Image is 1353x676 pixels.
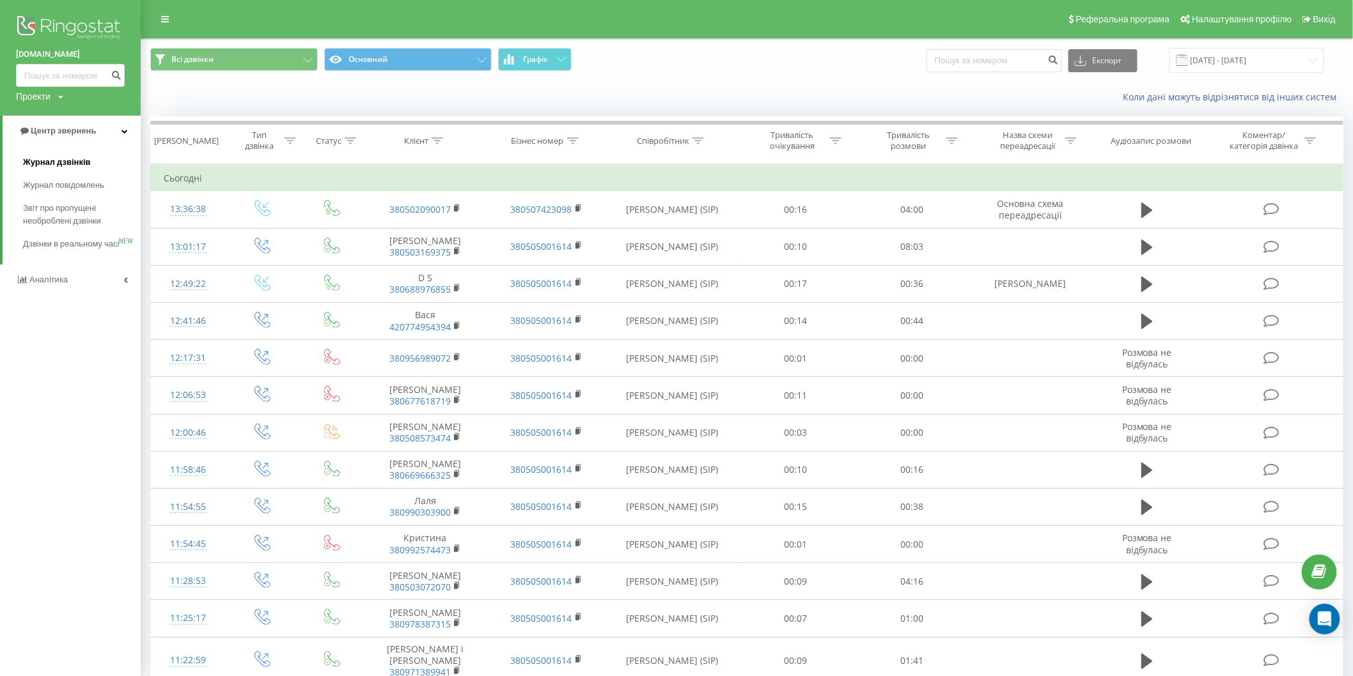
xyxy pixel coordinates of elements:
button: Графік [498,48,572,71]
td: [PERSON_NAME] [365,414,486,451]
div: 11:58:46 [164,457,212,482]
td: [PERSON_NAME] (SIP) [607,228,737,265]
div: 11:54:55 [164,495,212,519]
div: 11:25:17 [164,606,212,631]
td: 00:14 [737,302,854,339]
a: 380992574473 [389,544,451,556]
div: Клієнт [404,135,428,146]
span: Графік [523,55,548,64]
button: Експорт [1068,49,1138,72]
div: Статус [316,135,341,146]
div: 12:06:53 [164,383,212,408]
td: 00:01 [737,340,854,377]
div: 11:28:53 [164,569,212,594]
a: 380688976855 [389,283,451,295]
td: [PERSON_NAME] (SIP) [607,563,737,600]
td: 00:17 [737,265,854,302]
a: 380505001614 [511,463,572,475]
span: Налаштування профілю [1192,14,1292,24]
div: [PERSON_NAME] [154,135,219,146]
div: Коментар/категорія дзвінка [1226,130,1301,151]
td: 01:00 [854,600,970,637]
td: 00:11 [737,377,854,414]
div: 12:41:46 [164,309,212,334]
a: 380505001614 [511,500,572,512]
span: Реферальна програма [1076,14,1170,24]
a: Коли дані можуть відрізнятися вiд інших систем [1123,91,1343,103]
td: 00:00 [854,414,970,451]
div: 12:17:31 [164,346,212,371]
div: Тривалість розмови [875,130,943,151]
td: [PERSON_NAME] (SIP) [607,600,737,637]
div: Тип дзвінка [237,130,282,151]
td: 00:38 [854,488,970,525]
input: Пошук за номером [927,49,1062,72]
td: 00:09 [737,563,854,600]
a: 380956989072 [389,352,451,364]
td: 04:00 [854,191,970,228]
td: [PERSON_NAME] (SIP) [607,377,737,414]
div: Аудіозапис розмови [1111,135,1192,146]
a: [DOMAIN_NAME] [16,48,125,61]
a: 380502090017 [389,203,451,215]
span: Журнал повідомлень [23,179,104,192]
a: 380978387315 [389,618,451,630]
span: Аналiтика [29,275,68,284]
span: Вихід [1313,14,1336,24]
td: 00:36 [854,265,970,302]
span: Звіт про пропущені необроблені дзвінки [23,202,134,227]
a: 380505001614 [511,389,572,401]
a: 380505001614 [511,612,572,624]
td: Кристина [365,526,486,563]
div: Бізнес номер [512,135,564,146]
a: 380503169375 [389,246,451,258]
a: Центр звернень [3,116,141,146]
td: 00:07 [737,600,854,637]
span: Розмова не відбулась [1122,532,1172,555]
td: [PERSON_NAME] (SIP) [607,340,737,377]
div: 13:01:17 [164,234,212,259]
td: [PERSON_NAME] (SIP) [607,302,737,339]
div: 12:49:22 [164,272,212,296]
a: Звіт про пропущені необроблені дзвінки [23,197,141,233]
span: Дзвінки в реальному часі [23,238,119,250]
td: D S [365,265,486,302]
td: 04:16 [854,563,970,600]
td: 00:10 [737,228,854,265]
td: [PERSON_NAME] (SIP) [607,265,737,302]
a: 380505001614 [511,277,572,289]
td: [PERSON_NAME] (SIP) [607,414,737,451]
a: 380505001614 [511,538,572,550]
span: Центр звернень [31,126,96,135]
a: Журнал повідомлень [23,174,141,197]
span: Розмова не відбулась [1122,420,1172,444]
a: 380505001614 [511,240,572,252]
a: 380669666325 [389,469,451,481]
a: 380990303900 [389,506,451,518]
input: Пошук за номером [16,64,125,87]
div: 13:36:38 [164,197,212,222]
td: 00:00 [854,377,970,414]
td: Лаля [365,488,486,525]
span: Розмова не відбулась [1122,383,1172,407]
div: Тривалість очікування [758,130,827,151]
span: Розмова не відбулась [1122,346,1172,370]
td: [PERSON_NAME] [365,228,486,265]
div: Проекти [16,90,51,103]
td: 00:16 [737,191,854,228]
div: 12:00:46 [164,420,212,445]
div: 11:22:59 [164,648,212,673]
td: [PERSON_NAME] (SIP) [607,488,737,525]
td: 00:03 [737,414,854,451]
td: 00:00 [854,340,970,377]
a: Журнал дзвінків [23,151,141,174]
td: 08:03 [854,228,970,265]
td: [PERSON_NAME] [365,600,486,637]
td: 00:01 [737,526,854,563]
td: [PERSON_NAME] [365,563,486,600]
a: 380505001614 [511,314,572,326]
td: [PERSON_NAME] [365,451,486,488]
td: Вася [365,302,486,339]
td: 00:44 [854,302,970,339]
td: 00:16 [854,451,970,488]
